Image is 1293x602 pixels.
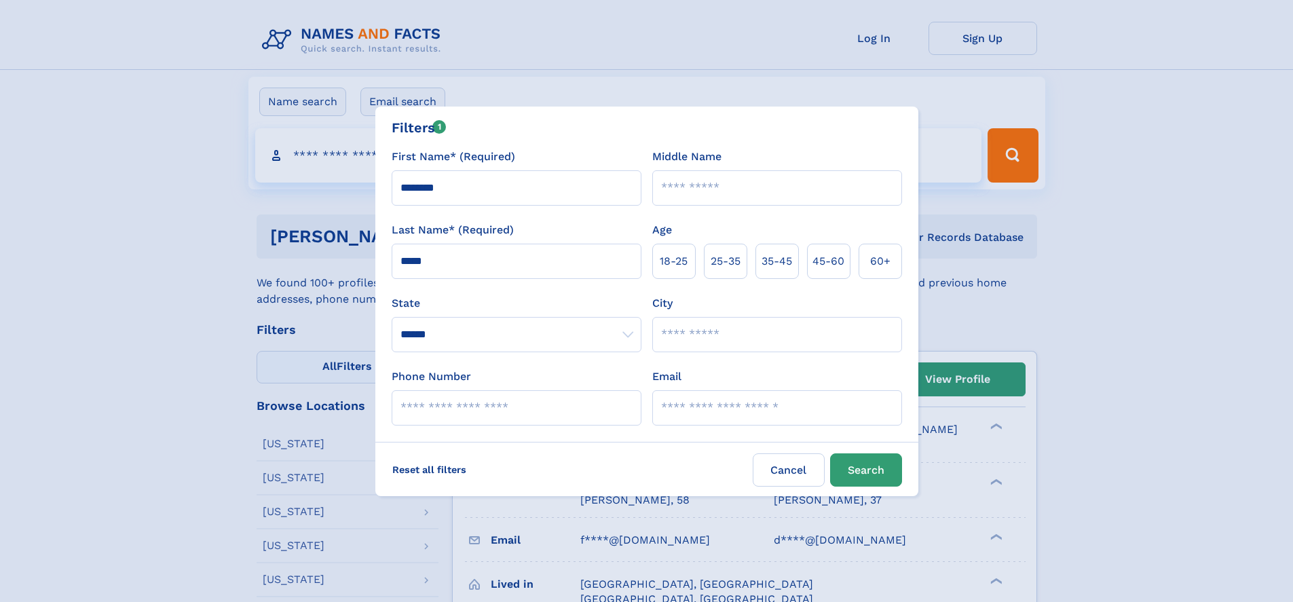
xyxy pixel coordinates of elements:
[383,453,475,486] label: Reset all filters
[870,253,891,269] span: 60+
[652,149,722,165] label: Middle Name
[392,149,515,165] label: First Name* (Required)
[392,222,514,238] label: Last Name* (Required)
[392,295,641,312] label: State
[812,253,844,269] span: 45‑60
[711,253,741,269] span: 25‑35
[652,295,673,312] label: City
[762,253,792,269] span: 35‑45
[392,369,471,385] label: Phone Number
[392,117,447,138] div: Filters
[830,453,902,487] button: Search
[652,369,681,385] label: Email
[652,222,672,238] label: Age
[660,253,688,269] span: 18‑25
[753,453,825,487] label: Cancel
